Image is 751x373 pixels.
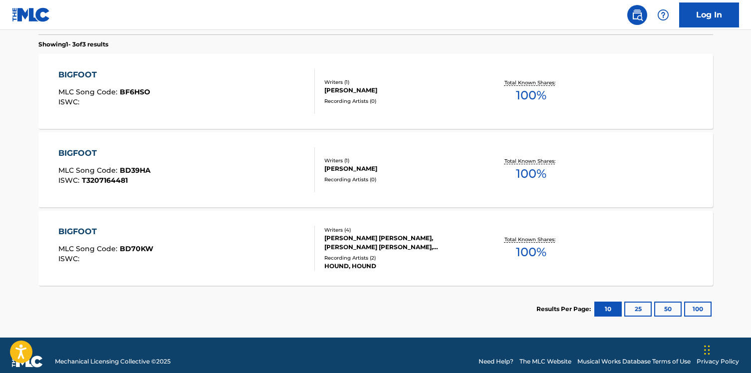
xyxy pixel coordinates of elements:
span: 100 % [516,243,546,261]
a: BIGFOOTMLC Song Code:BD70KWISWC:Writers (4)[PERSON_NAME] [PERSON_NAME], [PERSON_NAME] [PERSON_NAM... [38,211,713,286]
div: [PERSON_NAME] [324,164,475,173]
span: Mechanical Licensing Collective © 2025 [55,357,171,366]
span: MLC Song Code : [58,87,120,96]
p: Showing 1 - 3 of 3 results [38,40,108,49]
p: Total Known Shares: [504,79,558,86]
a: The MLC Website [519,357,571,366]
div: Widget chat [701,325,751,373]
span: BD70KW [120,244,153,253]
span: BF6HSO [120,87,150,96]
p: Results Per Page: [536,305,593,314]
div: BIGFOOT [58,147,151,159]
a: Need Help? [479,357,513,366]
img: search [631,9,643,21]
div: Writers ( 4 ) [324,226,475,234]
div: BIGFOOT [58,69,150,81]
a: BIGFOOTMLC Song Code:BD39HAISWC:T3207164481Writers (1)[PERSON_NAME]Recording Artists (0)Total Kno... [38,132,713,207]
div: BIGFOOT [58,226,153,238]
div: HOUND, HOUND [324,262,475,271]
div: Recording Artists ( 0 ) [324,176,475,183]
button: 50 [654,302,682,317]
iframe: Chat Widget [701,325,751,373]
p: Total Known Shares: [504,236,558,243]
button: 100 [684,302,712,317]
img: logo [12,356,43,368]
span: T3207164481 [82,176,128,185]
div: Writers ( 1 ) [324,78,475,86]
button: 10 [594,302,622,317]
span: 100 % [516,86,546,104]
div: [PERSON_NAME] [324,86,475,95]
span: MLC Song Code : [58,166,120,175]
a: Musical Works Database Terms of Use [577,357,691,366]
a: Log In [679,2,739,27]
span: ISWC : [58,176,82,185]
a: BIGFOOTMLC Song Code:BF6HSOISWC:Writers (1)[PERSON_NAME]Recording Artists (0)Total Known Shares:100% [38,54,713,129]
span: ISWC : [58,97,82,106]
span: ISWC : [58,254,82,263]
p: Total Known Shares: [504,157,558,165]
img: MLC Logo [12,7,50,22]
a: Public Search [627,5,647,25]
span: MLC Song Code : [58,244,120,253]
span: 100 % [516,165,546,183]
div: Trascina [704,335,710,365]
span: BD39HA [120,166,151,175]
div: Writers ( 1 ) [324,157,475,164]
button: 25 [624,302,652,317]
a: Privacy Policy [697,357,739,366]
div: Recording Artists ( 2 ) [324,254,475,262]
div: [PERSON_NAME] [PERSON_NAME], [PERSON_NAME] [PERSON_NAME], [PERSON_NAME] [324,234,475,252]
div: Help [653,5,673,25]
img: help [657,9,669,21]
div: Recording Artists ( 0 ) [324,97,475,105]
